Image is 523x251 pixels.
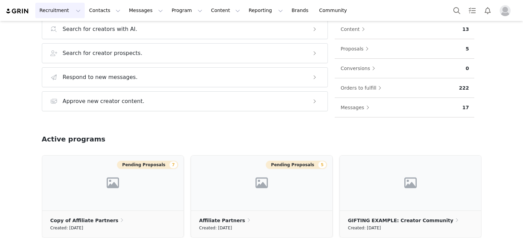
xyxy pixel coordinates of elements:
[315,3,354,18] a: Community
[340,82,385,93] button: Orders to fulfill
[42,19,328,39] button: Search for creators with AI.
[348,224,381,232] small: Created: [DATE]
[500,5,511,16] img: placeholder-profile.jpg
[199,224,232,232] small: Created: [DATE]
[50,217,119,224] p: Copy of Affiliate Partners
[42,67,328,87] button: Respond to new messages.
[42,134,106,144] h2: Active programs
[465,3,480,18] a: Tasks
[35,3,85,18] button: Recruitment
[207,3,244,18] button: Content
[125,3,167,18] button: Messages
[50,224,83,232] small: Created: [DATE]
[449,3,464,18] button: Search
[167,3,206,18] button: Program
[480,3,495,18] button: Notifications
[340,63,379,74] button: Conversions
[199,217,245,224] p: Affiliate Partners
[462,26,469,33] p: 13
[459,84,469,92] p: 222
[42,43,328,63] button: Search for creator prospects.
[462,104,469,111] p: 17
[340,24,368,35] button: Content
[63,49,143,57] h3: Search for creator prospects.
[63,25,138,33] h3: Search for creators with AI.
[266,161,327,169] button: Pending Proposals5
[287,3,314,18] a: Brands
[63,97,145,105] h3: Approve new creator content.
[42,91,328,111] button: Approve new creator content.
[496,5,518,16] button: Profile
[466,65,469,72] p: 0
[245,3,287,18] button: Reporting
[340,102,373,113] button: Messages
[63,73,138,81] h3: Respond to new messages.
[348,217,453,224] p: GIFTING EXAMPLE: Creator Community
[466,45,469,53] p: 5
[340,43,372,54] button: Proposals
[5,8,29,14] img: grin logo
[117,161,178,169] button: Pending Proposals7
[85,3,124,18] button: Contacts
